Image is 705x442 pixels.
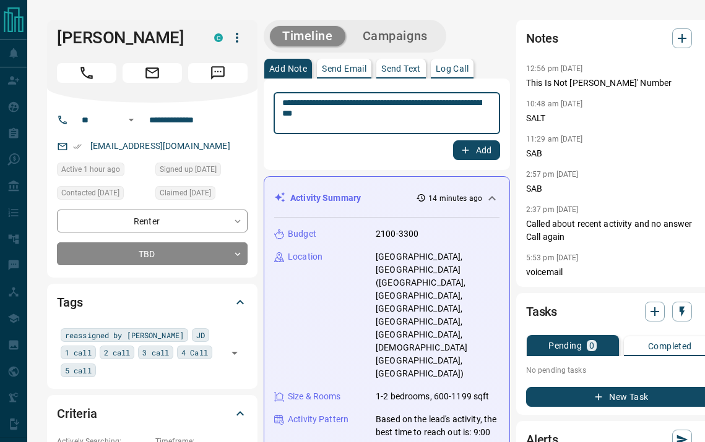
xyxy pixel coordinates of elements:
h2: Criteria [57,404,97,423]
p: 14 minutes ago [428,193,482,204]
button: Open [226,344,243,362]
span: Email [123,63,182,83]
h1: [PERSON_NAME] [57,28,196,48]
p: Location [288,250,322,263]
div: Criteria [57,399,248,428]
span: 1 call [65,346,92,359]
span: Call [57,63,116,83]
p: 11:29 am [DATE] [526,135,583,143]
button: Timeline [270,26,345,46]
p: 2:57 pm [DATE] [526,170,579,179]
p: Log Call [436,64,469,73]
span: Active 1 hour ago [61,163,120,176]
h2: Notes [526,28,558,48]
div: Renter [57,210,248,232]
a: [EMAIL_ADDRESS][DOMAIN_NAME] [90,141,230,151]
span: Claimed [DATE] [160,187,211,199]
p: 2:37 pm [DATE] [526,205,579,214]
span: Signed up [DATE] [160,163,217,176]
p: Send Text [381,64,421,73]
p: 2100-3300 [376,227,418,240]
p: Size & Rooms [288,390,341,403]
span: reassigned by [PERSON_NAME] [65,329,184,341]
span: 2 call [104,346,131,359]
div: Wed Oct 25 2023 [155,163,248,180]
p: 12:56 pm [DATE] [526,64,583,73]
span: 4 Call [181,346,208,359]
svg: Email Verified [73,142,82,151]
span: 3 call [142,346,169,359]
div: Tags [57,287,248,317]
button: Campaigns [350,26,440,46]
button: Open [124,113,139,127]
span: JD [196,329,205,341]
div: Thu Jul 24 2025 [57,186,149,203]
div: Wed Jul 09 2025 [155,186,248,203]
span: Message [188,63,248,83]
p: 1-2 bedrooms, 600-1199 sqft [376,390,490,403]
p: 0 [589,341,594,350]
p: Pending [548,341,582,350]
p: Activity Pattern [288,413,348,426]
h2: Tasks [526,302,557,321]
div: Activity Summary14 minutes ago [274,187,500,210]
p: Completed [648,342,692,351]
p: Budget [288,227,316,240]
h2: Tags [57,292,82,312]
span: 5 call [65,364,92,376]
p: Add Note [269,64,307,73]
p: Activity Summary [290,192,361,205]
div: TBD [57,242,248,265]
p: Send Email [322,64,366,73]
p: 5:53 pm [DATE] [526,253,579,262]
p: 10:48 am [DATE] [526,100,583,108]
span: Contacted [DATE] [61,187,119,199]
div: Tue Aug 12 2025 [57,163,149,180]
p: [GEOGRAPHIC_DATA], [GEOGRAPHIC_DATA] ([GEOGRAPHIC_DATA], [GEOGRAPHIC_DATA], [GEOGRAPHIC_DATA], [G... [376,250,500,380]
button: Add [453,140,500,160]
div: condos.ca [214,33,223,42]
